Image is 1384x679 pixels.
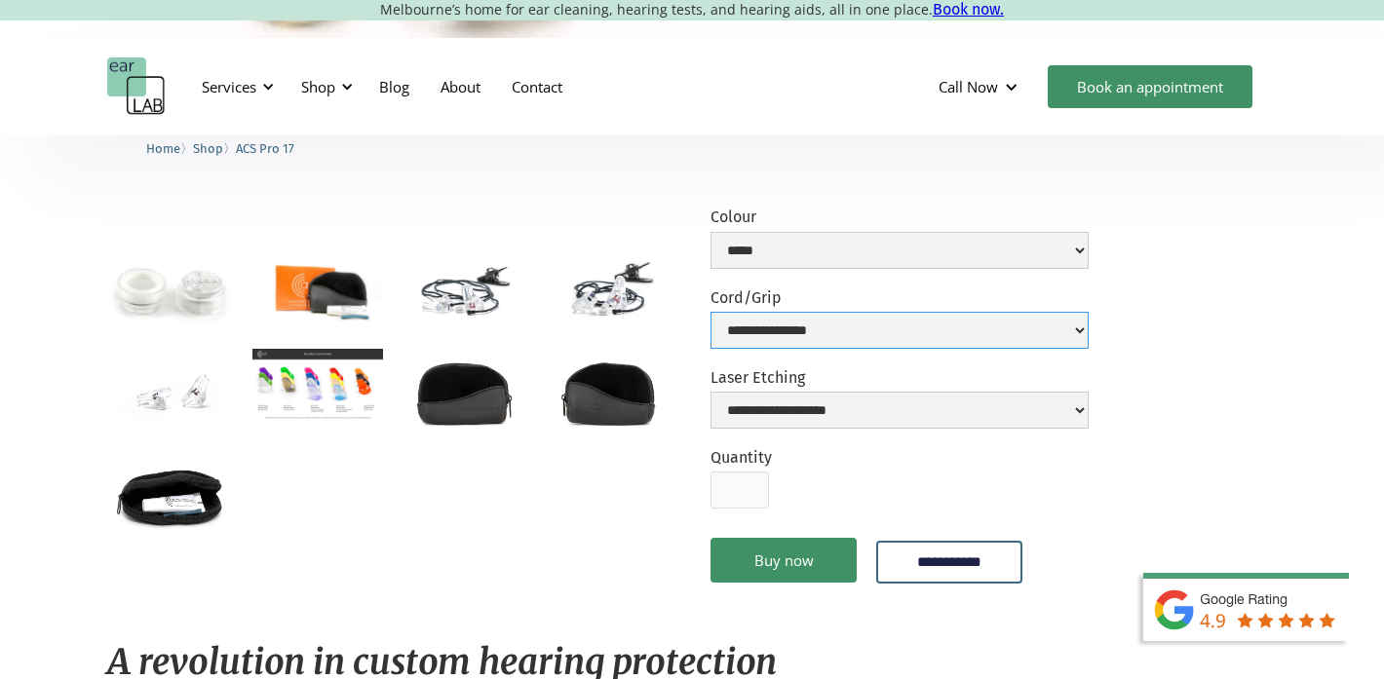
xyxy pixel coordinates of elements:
span: Shop [193,141,223,156]
div: Call Now [923,57,1038,116]
a: ACS Pro 17 [236,138,294,157]
a: Home [146,138,180,157]
a: open lightbox [399,349,528,434]
a: About [425,58,496,115]
label: Laser Etching [711,368,1089,387]
a: open lightbox [107,349,237,434]
li: 〉 [193,138,236,159]
a: Book an appointment [1048,65,1252,108]
a: open lightbox [252,349,382,422]
label: Quantity [711,448,772,467]
a: Blog [364,58,425,115]
a: open lightbox [544,349,673,434]
a: open lightbox [252,246,382,333]
div: Call Now [939,77,998,96]
span: Home [146,141,180,156]
a: Shop [193,138,223,157]
a: open lightbox [107,450,237,536]
span: ACS Pro 17 [236,141,294,156]
div: Shop [301,77,335,96]
a: open lightbox [544,246,673,332]
a: open lightbox [399,246,528,332]
label: Colour [711,207,1089,226]
li: 〉 [146,138,193,159]
label: Cord/Grip [711,288,1089,307]
a: Contact [496,58,578,115]
a: home [107,57,166,116]
a: open lightbox [107,246,237,332]
div: Services [190,57,280,116]
div: Shop [289,57,359,116]
a: Buy now [711,538,857,583]
div: Services [202,77,256,96]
